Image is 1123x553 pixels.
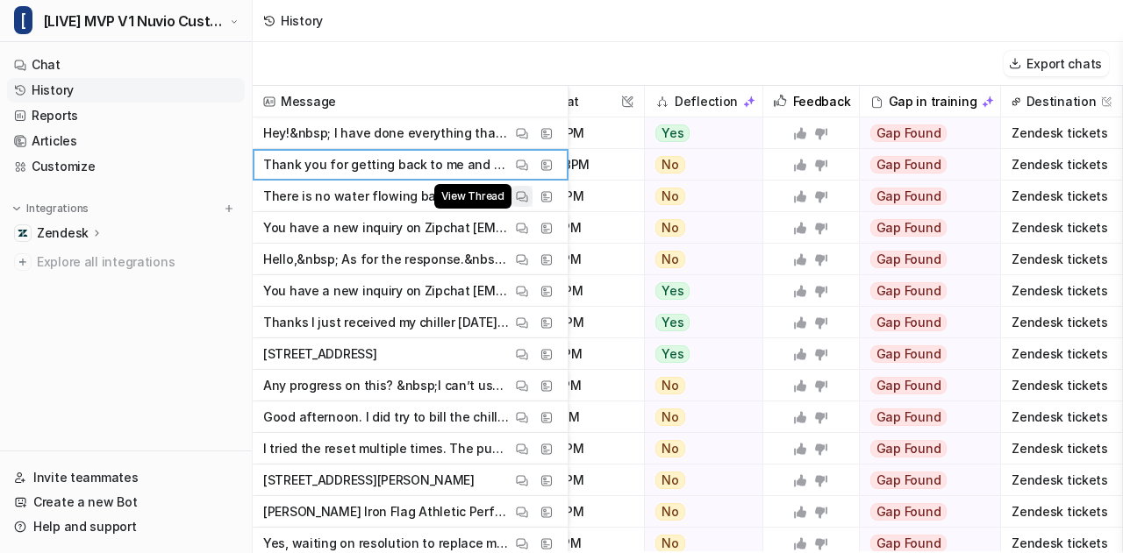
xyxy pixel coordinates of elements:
span: No [655,251,685,268]
span: [ [14,6,32,34]
a: Invite teammates [7,465,245,490]
a: Chat [7,53,245,77]
p: Thank you for getting back to me and watching the video. It was sent to [PERSON_NAME] and the add... [263,149,511,181]
button: Gap Found [860,401,989,433]
span: No [655,219,685,237]
span: No [655,188,685,205]
button: No [645,149,752,181]
button: View Thread [511,186,533,207]
button: Gap Found [860,275,989,307]
img: Zendesk [18,228,28,238]
span: Explore all integrations [37,248,238,276]
p: [PERSON_NAME] Iron Flag Athletic Performance Director [PHONE_NUMBER] *I apologize for any typos, ... [263,496,511,528]
span: Zendesk tickets [1008,244,1115,275]
a: Customize [7,154,245,179]
span: Zendesk tickets [1008,464,1115,496]
button: Gap Found [860,212,989,244]
button: Yes [645,275,752,307]
p: I tried the reset multiple times. The pump isn't moving any water.&nbsp; Please send new pump.&nb... [263,433,511,464]
button: Export chats [1004,51,1109,76]
button: No [645,433,752,464]
h2: Feedback [793,86,851,117]
span: Gap Found [870,408,948,426]
span: Zendesk tickets [1008,181,1115,212]
button: Gap Found [860,117,989,149]
a: History [7,78,245,103]
span: Zendesk tickets [1008,117,1115,149]
button: No [645,244,752,275]
button: Gap Found [860,338,989,370]
span: Gap Found [870,156,948,174]
span: Zendesk tickets [1008,433,1115,464]
span: Yes [655,345,690,363]
div: History [281,11,323,30]
img: explore all integrations [14,253,32,271]
button: Yes [645,338,752,370]
span: Gap Found [870,503,948,521]
img: menu_add.svg [223,202,235,215]
p: [STREET_ADDRESS][PERSON_NAME] [263,464,475,496]
span: Yes [655,314,690,331]
span: No [655,503,685,521]
a: Articles [7,129,245,153]
button: Gap Found [860,464,989,496]
a: Help and support [7,514,245,539]
span: Zendesk tickets [1008,212,1115,244]
span: Gap Found [870,440,948,457]
button: Gap Found [860,370,989,401]
span: Zendesk tickets [1008,307,1115,338]
span: Zendesk tickets [1008,275,1115,307]
p: Zendesk [37,224,89,242]
button: Gap Found [860,307,989,338]
p: There is no water flowing back into the tub. &nbsp;The unit is chilling the water down to 40 degr... [263,181,511,212]
img: expand menu [11,202,23,215]
span: Zendesk tickets [1008,338,1115,370]
span: Gap Found [870,471,948,489]
p: [STREET_ADDRESS] [263,338,377,370]
span: Destination [1008,86,1115,117]
span: No [655,377,685,394]
button: Gap Found [860,496,989,528]
button: Gap Found [860,181,989,212]
span: Gap Found [870,535,948,552]
button: No [645,401,752,433]
p: Thanks I just received my chiller [DATE], I want To return it on exchange for the chiller pro…doe... [263,307,511,338]
span: Gap Found [870,314,948,331]
p: You have a new inquiry on Zipchat [EMAIL_ADDRESS][DOMAIN_NAME] talked to Zipchat and asked to for... [263,275,511,307]
p: You have a new inquiry on Zipchat [EMAIL_ADDRESS][DOMAIN_NAME] talked to [PERSON_NAME] and asked ... [263,212,511,244]
span: Gap Found [870,124,948,142]
button: Integrations [7,200,94,217]
span: Gap Found [870,219,948,237]
span: No [655,535,685,552]
button: Yes [645,307,752,338]
button: No [645,370,752,401]
button: Gap Found [860,433,989,464]
button: No [645,464,752,496]
span: Gap Found [870,377,948,394]
span: Gap Found [870,345,948,363]
p: Hey!&nbsp; I have done everything that was listed above, still having the same problem.&nbsp; Tha... [263,117,511,149]
span: Gap Found [870,188,948,205]
a: Explore all integrations [7,250,245,274]
button: No [645,181,752,212]
p: Integrations [26,202,89,216]
span: Yes [655,124,690,142]
span: Message [260,86,561,117]
span: [LIVE] MVP V1 Nuvio Customer Service Bot [43,9,225,33]
span: No [655,471,685,489]
p: Any progress on this? &nbsp;I can’t use my chiller.&nbsp; On [DATE] 9:16 AM -0500, [PERSON_NAME] ... [263,370,511,401]
div: Gap in training [867,86,994,117]
span: Yes [655,282,690,300]
button: No [645,212,752,244]
button: No [645,496,752,528]
span: No [655,408,685,426]
span: View Thread [434,184,511,209]
span: Gap Found [870,251,948,268]
button: Gap Found [860,244,989,275]
h2: Deflection [675,86,738,117]
a: Reports [7,103,245,128]
span: Gap Found [870,282,948,300]
span: Zendesk tickets [1008,496,1115,528]
span: No [655,440,685,457]
span: Zendesk tickets [1008,149,1115,181]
